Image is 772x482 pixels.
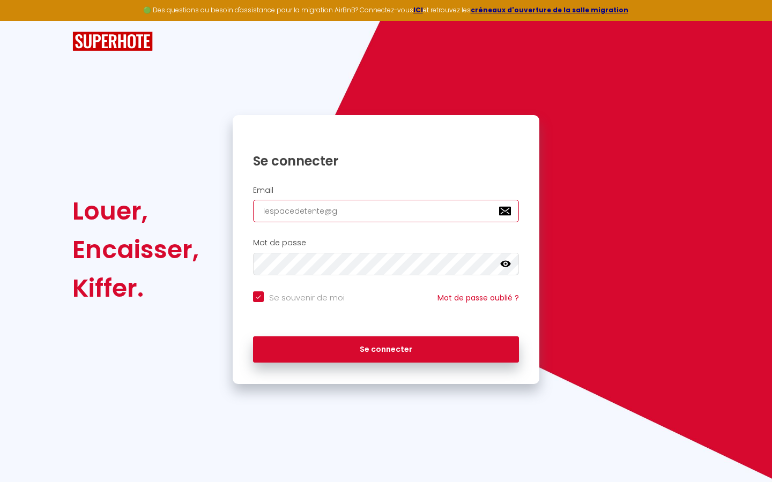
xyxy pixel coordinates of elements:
[9,4,41,36] button: Ouvrir le widget de chat LiveChat
[253,238,519,247] h2: Mot de passe
[72,192,199,230] div: Louer,
[72,32,153,51] img: SuperHote logo
[437,292,519,303] a: Mot de passe oublié ?
[413,5,423,14] a: ICI
[253,336,519,363] button: Se connecter
[471,5,628,14] a: créneaux d'ouverture de la salle migration
[253,153,519,169] h1: Se connecter
[253,200,519,222] input: Ton Email
[72,230,199,269] div: Encaisser,
[72,269,199,307] div: Kiffer.
[253,186,519,195] h2: Email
